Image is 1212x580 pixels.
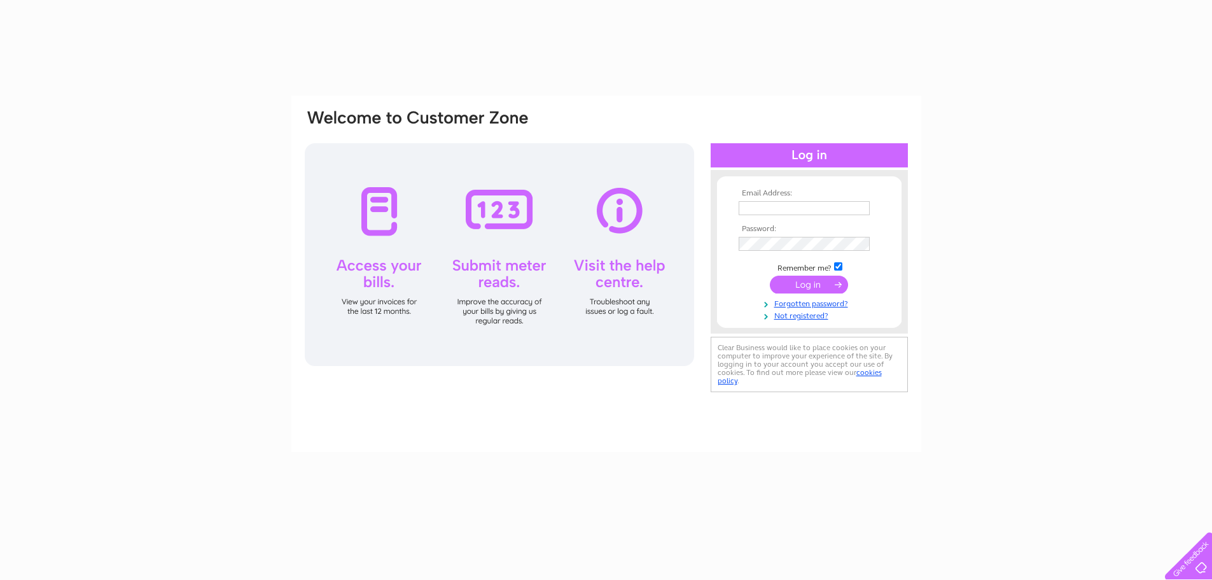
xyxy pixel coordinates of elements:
td: Remember me? [735,260,883,273]
a: cookies policy [718,368,882,385]
div: Clear Business would like to place cookies on your computer to improve your experience of the sit... [711,337,908,392]
th: Email Address: [735,189,883,198]
th: Password: [735,225,883,234]
a: Forgotten password? [739,297,883,309]
a: Not registered? [739,309,883,321]
input: Submit [770,276,848,294]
